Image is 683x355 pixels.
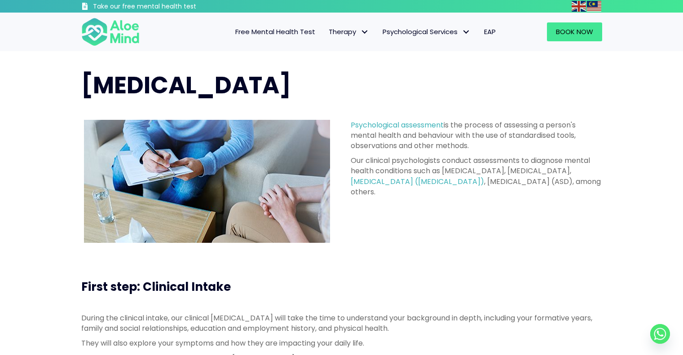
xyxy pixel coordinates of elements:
[460,26,473,39] span: Psychological Services: submenu
[81,2,244,13] a: Take our free mental health test
[93,2,244,11] h3: Take our free mental health test
[587,1,601,12] img: ms
[484,27,496,36] span: EAP
[81,279,231,295] span: First step: Clinical Intake
[329,27,369,36] span: Therapy
[81,313,602,333] p: During the clinical intake, our clinical [MEDICAL_DATA] will take the time to understand your bac...
[81,338,602,348] p: They will also explore your symptoms and how they are impacting your daily life.
[229,22,322,41] a: Free Mental Health Test
[351,120,602,151] p: is the process of assessing a person's mental health and behaviour with the use of standardised t...
[322,22,376,41] a: TherapyTherapy: submenu
[572,1,586,12] img: en
[81,69,291,101] span: [MEDICAL_DATA]
[358,26,371,39] span: Therapy: submenu
[383,27,471,36] span: Psychological Services
[587,1,602,11] a: Malay
[572,1,587,11] a: English
[351,120,444,130] a: Psychological assessment
[556,27,593,36] span: Book Now
[351,176,484,187] a: [MEDICAL_DATA] ([MEDICAL_DATA])
[81,17,140,47] img: Aloe mind Logo
[84,120,330,243] img: psychological assessment
[650,324,670,344] a: Whatsapp
[477,22,502,41] a: EAP
[376,22,477,41] a: Psychological ServicesPsychological Services: submenu
[151,22,502,41] nav: Menu
[235,27,315,36] span: Free Mental Health Test
[547,22,602,41] a: Book Now
[351,155,602,197] p: Our clinical psychologists conduct assessments to diagnose mental health conditions such as [MEDI...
